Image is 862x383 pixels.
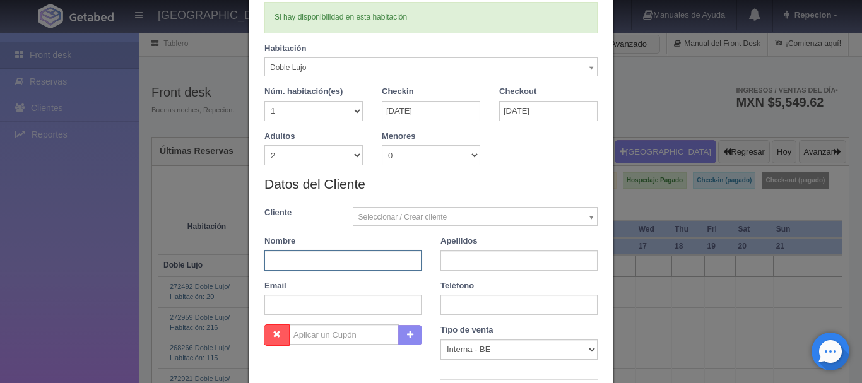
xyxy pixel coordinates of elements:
input: Aplicar un Cupón [289,324,399,345]
label: Habitación [264,43,306,55]
label: Checkout [499,86,536,98]
input: DD-MM-AAAA [382,101,480,121]
span: Seleccionar / Crear cliente [358,208,581,227]
label: Tipo de venta [440,324,493,336]
label: Nombre [264,235,295,247]
div: Si hay disponibilidad en esta habitación [264,2,598,33]
label: Cliente [255,207,343,219]
legend: Datos del Cliente [264,175,598,194]
label: Apellidos [440,235,478,247]
label: Menores [382,131,415,143]
label: Adultos [264,131,295,143]
label: Checkin [382,86,414,98]
a: Doble Lujo [264,57,598,76]
a: Seleccionar / Crear cliente [353,207,598,226]
label: Email [264,280,286,292]
label: Núm. habitación(es) [264,86,343,98]
span: Doble Lujo [270,58,581,77]
label: Teléfono [440,280,474,292]
input: DD-MM-AAAA [499,101,598,121]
